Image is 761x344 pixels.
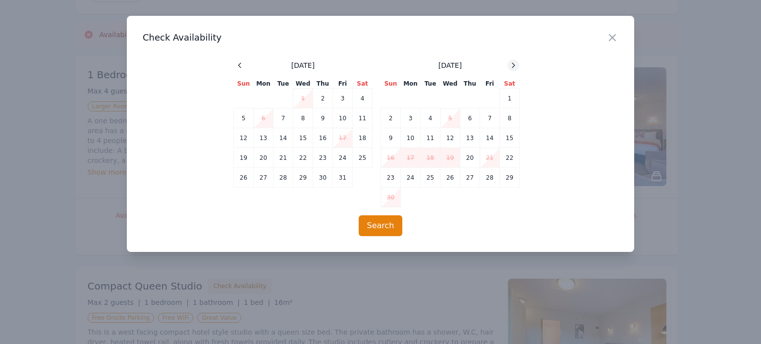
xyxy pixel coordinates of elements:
td: 29 [500,168,520,188]
td: 6 [254,108,273,128]
h3: Check Availability [143,32,618,44]
td: 27 [254,168,273,188]
td: 14 [273,128,293,148]
td: 24 [401,168,421,188]
td: 30 [381,188,401,207]
th: Mon [254,79,273,89]
td: 9 [313,108,333,128]
td: 31 [333,168,353,188]
span: [DATE] [291,60,315,70]
td: 25 [353,148,373,168]
th: Wed [293,79,313,89]
td: 20 [254,148,273,168]
span: [DATE] [438,60,462,70]
td: 25 [421,168,440,188]
td: 3 [401,108,421,128]
th: Tue [273,79,293,89]
td: 26 [234,168,254,188]
td: 15 [293,128,313,148]
td: 7 [480,108,500,128]
td: 15 [500,128,520,148]
th: Mon [401,79,421,89]
td: 5 [440,108,460,128]
td: 8 [293,108,313,128]
td: 24 [333,148,353,168]
td: 19 [440,148,460,168]
td: 2 [381,108,401,128]
td: 28 [273,168,293,188]
td: 14 [480,128,500,148]
th: Sat [353,79,373,89]
td: 23 [381,168,401,188]
th: Sun [381,79,401,89]
th: Fri [480,79,500,89]
th: Fri [333,79,353,89]
td: 5 [234,108,254,128]
td: 11 [421,128,440,148]
td: 29 [293,168,313,188]
th: Sat [500,79,520,89]
th: Wed [440,79,460,89]
td: 21 [273,148,293,168]
td: 10 [401,128,421,148]
td: 12 [440,128,460,148]
td: 22 [293,148,313,168]
td: 13 [254,128,273,148]
td: 30 [313,168,333,188]
td: 8 [500,108,520,128]
td: 2 [313,89,333,108]
td: 21 [480,148,500,168]
td: 27 [460,168,480,188]
td: 4 [421,108,440,128]
td: 22 [500,148,520,168]
td: 16 [381,148,401,168]
th: Tue [421,79,440,89]
td: 10 [333,108,353,128]
th: Thu [313,79,333,89]
td: 1 [500,89,520,108]
td: 7 [273,108,293,128]
td: 4 [353,89,373,108]
button: Search [359,215,403,236]
td: 1 [293,89,313,108]
th: Sun [234,79,254,89]
td: 12 [234,128,254,148]
td: 20 [460,148,480,168]
td: 11 [353,108,373,128]
td: 23 [313,148,333,168]
td: 17 [333,128,353,148]
td: 19 [234,148,254,168]
td: 17 [401,148,421,168]
th: Thu [460,79,480,89]
td: 3 [333,89,353,108]
td: 26 [440,168,460,188]
td: 28 [480,168,500,188]
td: 18 [421,148,440,168]
td: 6 [460,108,480,128]
td: 13 [460,128,480,148]
td: 16 [313,128,333,148]
td: 9 [381,128,401,148]
td: 18 [353,128,373,148]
